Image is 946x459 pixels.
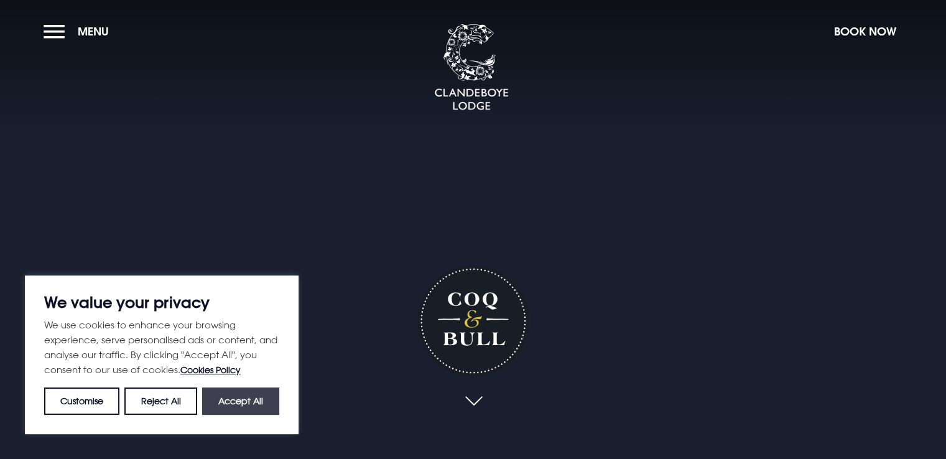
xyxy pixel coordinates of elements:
[44,387,119,415] button: Customise
[202,387,279,415] button: Accept All
[828,18,902,45] button: Book Now
[44,295,279,310] p: We value your privacy
[180,364,241,375] a: Cookies Policy
[25,276,299,434] div: We value your privacy
[434,24,509,111] img: Clandeboye Lodge
[417,265,529,376] h1: Coq & Bull
[124,387,197,415] button: Reject All
[44,317,279,378] p: We use cookies to enhance your browsing experience, serve personalised ads or content, and analys...
[78,24,109,39] span: Menu
[44,18,115,45] button: Menu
